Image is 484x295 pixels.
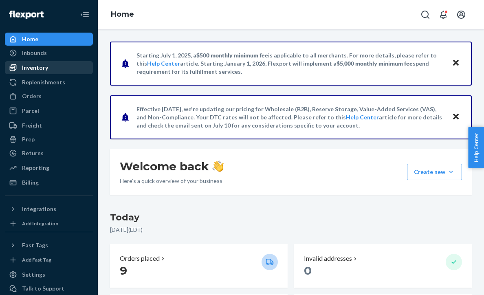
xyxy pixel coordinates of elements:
button: Orders placed 9 [110,244,288,288]
a: Inbounds [5,46,93,59]
button: Fast Tags [5,239,93,252]
p: Here’s a quick overview of your business [120,177,224,185]
a: Orders [5,90,93,103]
a: Freight [5,119,93,132]
p: Effective [DATE], we're updating our pricing for Wholesale (B2B), Reserve Storage, Value-Added Se... [136,105,444,130]
div: Billing [22,178,39,187]
div: Prep [22,135,35,143]
p: Starting July 1, 2025, a is applicable to all merchants. For more details, please refer to this a... [136,51,444,76]
div: Returns [22,149,44,157]
div: Add Fast Tag [22,256,51,263]
a: Returns [5,147,93,160]
button: Integrations [5,203,93,216]
span: $500 monthly minimum fee [196,52,268,59]
a: Help Center [147,60,180,67]
p: Invalid addresses [304,254,352,263]
a: Reporting [5,161,93,174]
div: Parcel [22,107,39,115]
button: Open account menu [453,7,469,23]
a: Prep [5,133,93,146]
img: Flexport logo [9,11,44,19]
a: Replenishments [5,76,93,89]
p: [DATE] ( EDT ) [110,226,472,234]
a: Add Fast Tag [5,255,93,265]
a: Settings [5,268,93,281]
a: Add Integration [5,219,93,229]
h1: Welcome back [120,159,224,174]
button: Close [451,111,461,123]
ol: breadcrumbs [104,3,141,26]
button: Help Center [468,127,484,168]
span: $5,000 monthly minimum fee [337,60,413,67]
span: 9 [120,264,127,277]
div: Orders [22,92,42,100]
button: Open Search Box [417,7,433,23]
button: Close Navigation [77,7,93,23]
div: Replenishments [22,78,65,86]
a: Home [5,33,93,46]
button: Open notifications [435,7,451,23]
div: Integrations [22,205,56,213]
div: Talk to Support [22,284,64,293]
div: Inventory [22,64,48,72]
div: Inbounds [22,49,47,57]
div: Reporting [22,164,49,172]
div: Freight [22,121,42,130]
div: Fast Tags [22,241,48,249]
a: Inventory [5,61,93,74]
a: Billing [5,176,93,189]
div: Add Integration [22,220,58,227]
div: Home [22,35,38,43]
button: Create new [407,164,462,180]
h3: Today [110,211,472,224]
div: Settings [22,271,45,279]
img: hand-wave emoji [212,161,224,172]
button: Close [451,57,461,69]
a: Talk to Support [5,282,93,295]
a: Home [111,10,134,19]
a: Help Center [346,114,379,121]
a: Parcel [5,104,93,117]
p: Orders placed [120,254,160,263]
span: 0 [304,264,312,277]
button: Invalid addresses 0 [294,244,472,288]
